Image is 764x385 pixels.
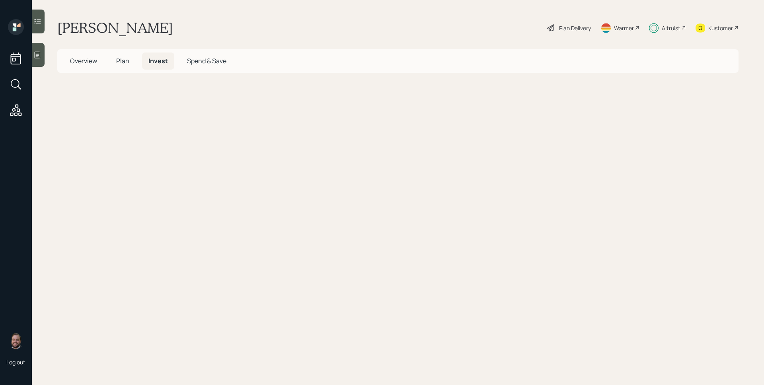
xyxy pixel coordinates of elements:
span: Spend & Save [187,56,226,65]
div: Kustomer [708,24,733,32]
div: Plan Delivery [559,24,591,32]
div: Log out [6,358,25,366]
div: Warmer [614,24,634,32]
div: Altruist [662,24,680,32]
h1: [PERSON_NAME] [57,19,173,37]
span: Invest [148,56,168,65]
span: Overview [70,56,97,65]
span: Plan [116,56,129,65]
img: james-distasi-headshot.png [8,333,24,349]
